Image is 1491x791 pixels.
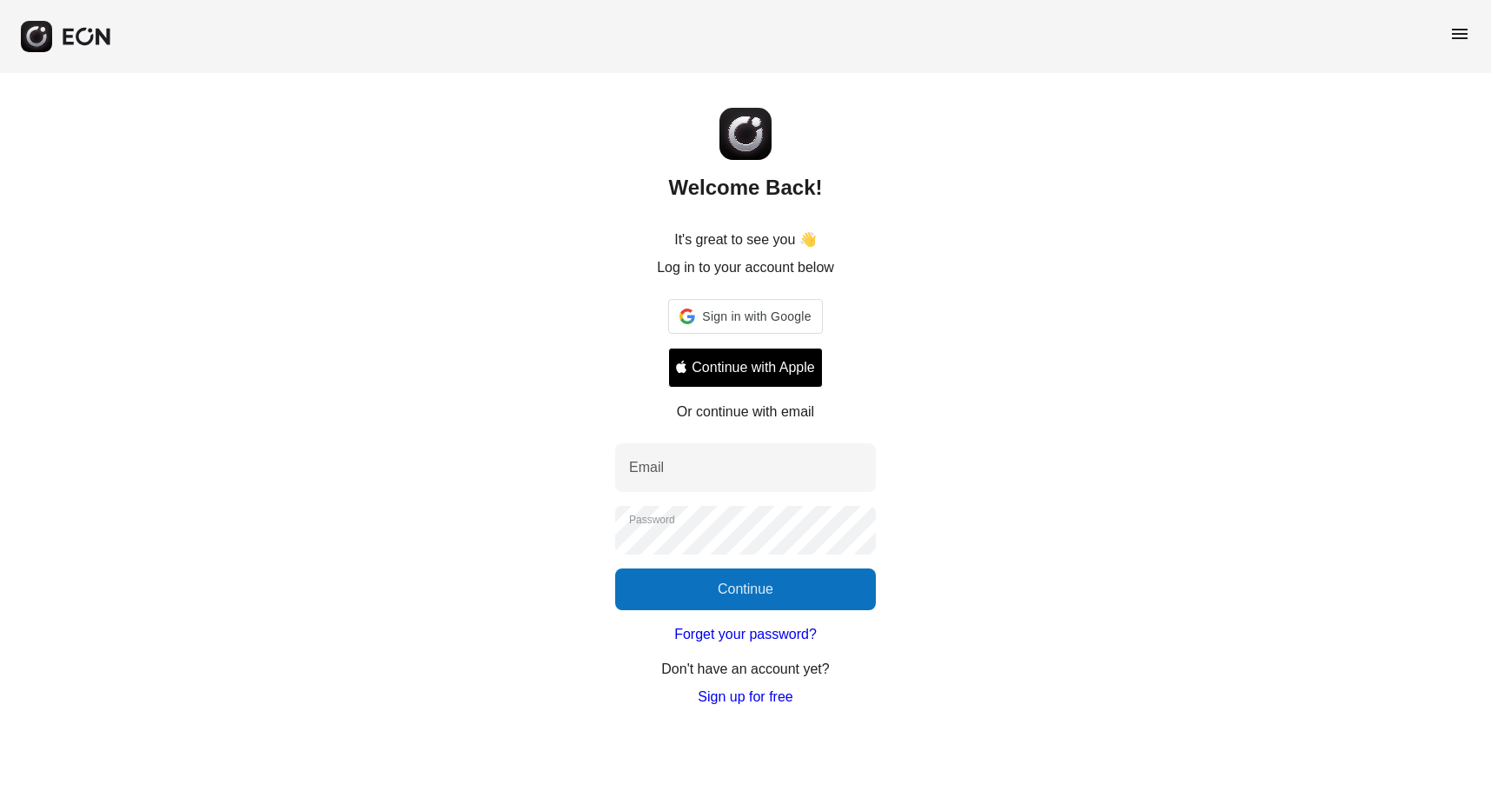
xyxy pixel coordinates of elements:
[657,257,834,278] p: Log in to your account below
[615,568,876,610] button: Continue
[702,306,811,327] span: Sign in with Google
[674,624,817,645] a: Forget your password?
[629,457,664,478] label: Email
[669,174,823,202] h2: Welcome Back!
[668,348,822,388] button: Signin with apple ID
[661,659,829,680] p: Don't have an account yet?
[698,687,792,708] a: Sign up for free
[677,402,814,422] p: Or continue with email
[629,513,675,527] label: Password
[674,229,817,250] p: It's great to see you 👋
[1449,23,1470,44] span: menu
[668,299,822,334] div: Sign in with Google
